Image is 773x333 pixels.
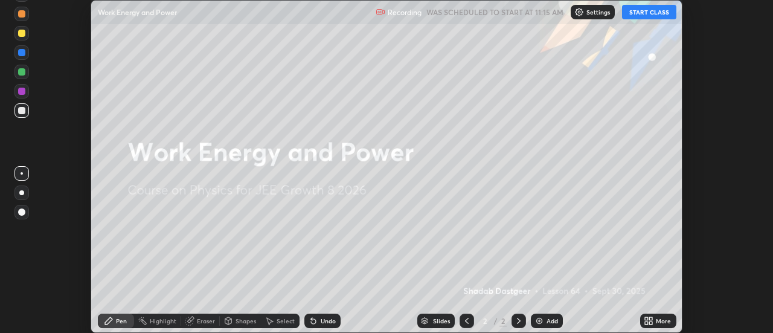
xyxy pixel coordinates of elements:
img: add-slide-button [534,316,544,326]
div: Highlight [150,318,176,324]
div: Add [547,318,558,324]
div: Slides [433,318,450,324]
div: Select [277,318,295,324]
div: Eraser [197,318,215,324]
div: Undo [321,318,336,324]
div: / [493,317,497,325]
div: More [656,318,671,324]
div: 2 [479,317,491,325]
div: Shapes [236,318,256,324]
img: class-settings-icons [574,7,584,17]
button: START CLASS [622,5,676,19]
p: Work Energy and Power [98,7,177,17]
img: recording.375f2c34.svg [376,7,385,17]
h5: WAS SCHEDULED TO START AT 11:15 AM [426,7,563,18]
p: Settings [586,9,610,15]
p: Recording [388,8,422,17]
div: 2 [499,315,507,326]
div: Pen [116,318,127,324]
